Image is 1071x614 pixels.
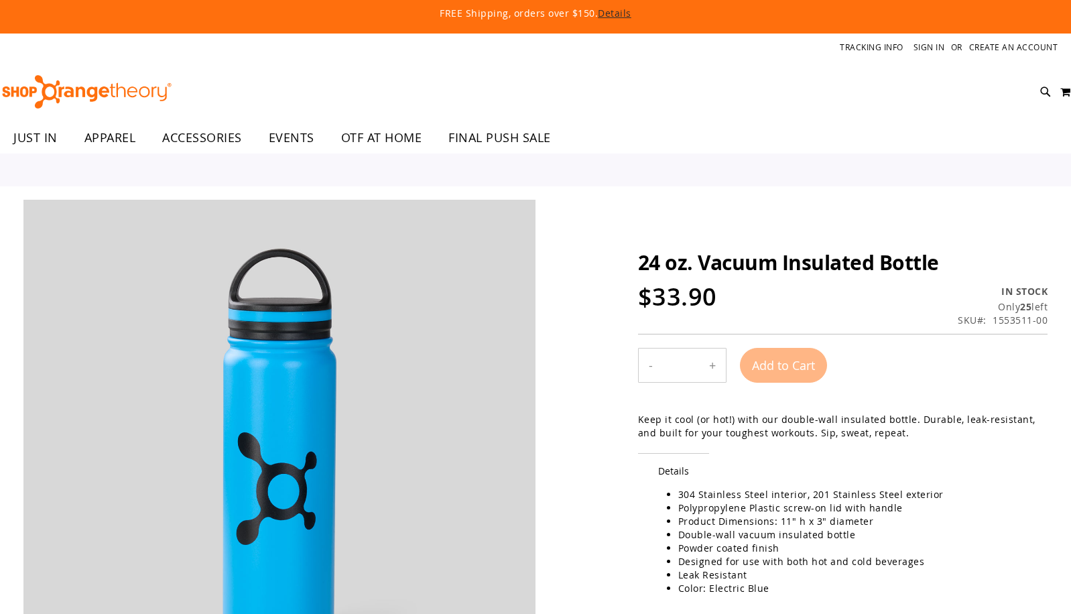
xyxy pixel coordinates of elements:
[840,42,903,53] a: Tracking Info
[133,7,938,20] p: FREE Shipping, orders over $150.
[448,123,551,153] span: FINAL PUSH SALE
[598,7,631,19] a: Details
[638,413,1048,440] div: Keep it cool (or hot!) with our double-wall insulated bottle. Durable, leak-resistant, and built ...
[638,249,939,276] span: 24 oz. Vacuum Insulated Bottle
[435,123,564,153] a: FINAL PUSH SALE
[328,123,436,153] a: OTF AT HOME
[341,123,422,153] span: OTF AT HOME
[638,453,709,488] span: Details
[678,555,1034,568] li: Designed for use with both hot and cold beverages
[639,349,663,382] button: Decrease product quantity
[958,285,1048,298] div: Availability
[162,123,242,153] span: ACCESSORIES
[913,42,945,53] a: Sign In
[663,349,699,381] input: Product quantity
[84,123,136,153] span: APPAREL
[958,314,987,326] strong: SKU
[269,123,314,153] span: EVENTS
[638,280,717,313] span: $33.90
[678,568,1034,582] li: Leak Resistant
[958,300,1048,314] div: Only 25 left
[1001,285,1048,298] span: In stock
[71,123,149,153] a: APPAREL
[699,349,726,382] button: Increase product quantity
[678,528,1034,542] li: Double-wall vacuum insulated bottle
[969,42,1058,53] a: Create an Account
[678,501,1034,515] li: Polypropylene Plastic screw-on lid with handle
[255,123,328,153] a: EVENTS
[149,123,255,153] a: ACCESSORIES
[13,123,58,153] span: JUST IN
[678,515,1034,528] li: Product Dimensions: 11" h x 3" diameter
[678,542,1034,555] li: Powder coated finish
[1020,300,1031,313] strong: 25
[993,314,1048,327] div: 1553511-00
[678,582,1034,595] li: Color: Electric Blue
[678,488,1034,501] li: 304 Stainless Steel interior, 201 Stainless Steel exterior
